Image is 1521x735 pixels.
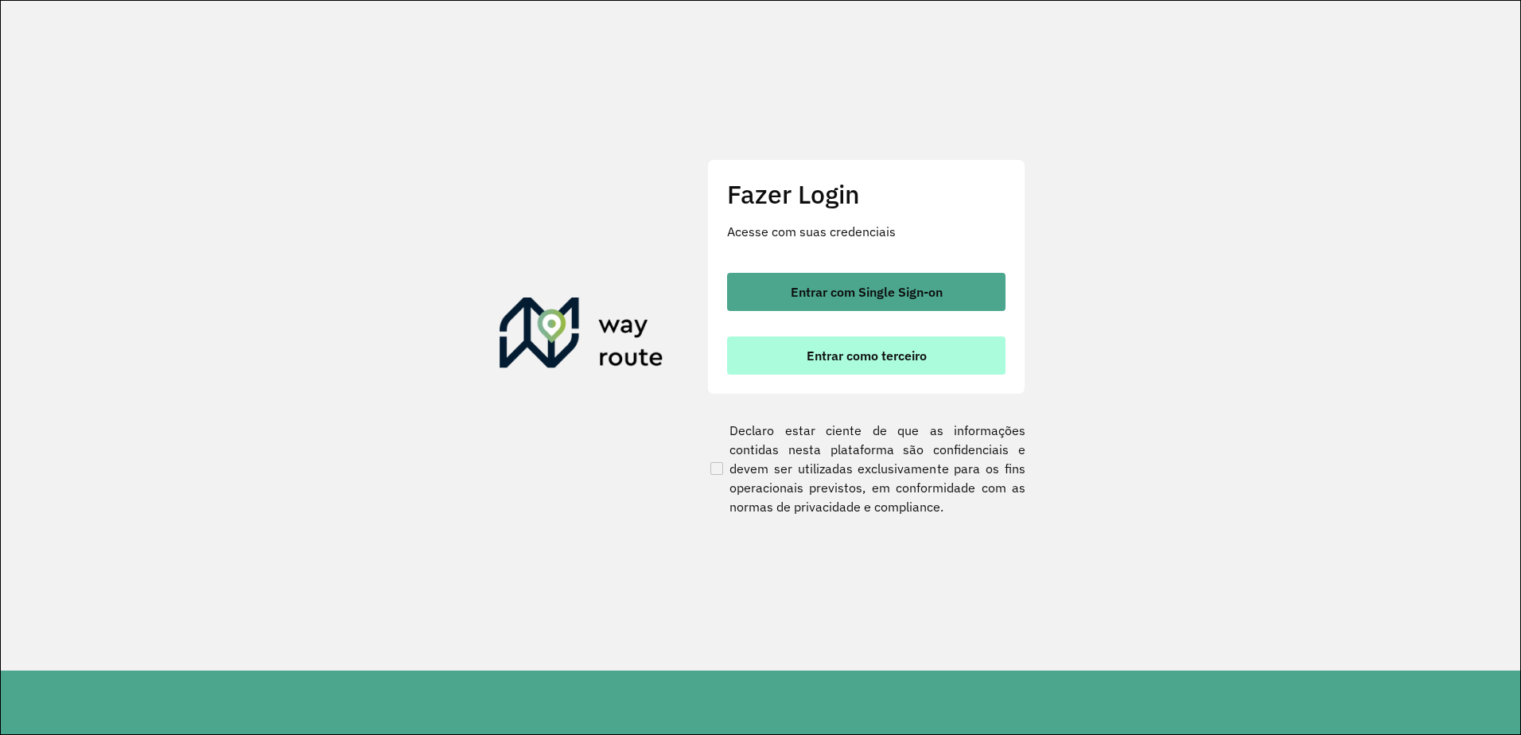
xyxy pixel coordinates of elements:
[727,336,1006,375] button: button
[500,297,663,374] img: Roteirizador AmbevTech
[707,421,1025,516] label: Declaro estar ciente de que as informações contidas nesta plataforma são confidenciais e devem se...
[727,179,1006,209] h2: Fazer Login
[791,286,943,298] span: Entrar com Single Sign-on
[807,349,927,362] span: Entrar como terceiro
[727,222,1006,241] p: Acesse com suas credenciais
[727,273,1006,311] button: button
